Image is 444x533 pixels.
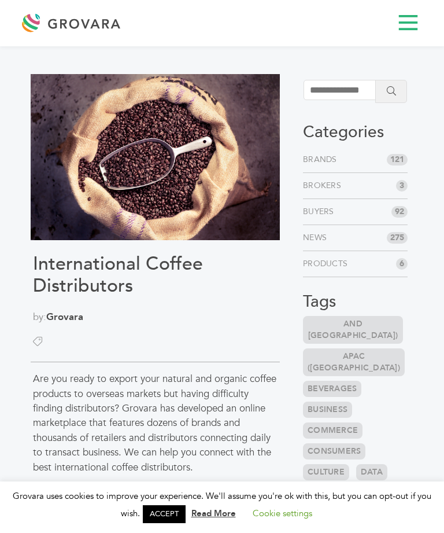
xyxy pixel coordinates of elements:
[253,508,312,519] a: Cookie settings
[303,232,331,244] a: News
[387,154,408,166] span: 121
[303,292,407,312] h3: Tags
[303,316,402,344] a: and [GEOGRAPHIC_DATA])
[33,310,277,324] span: by:
[396,180,408,192] span: 3
[303,258,352,270] a: Products
[303,154,342,166] a: Brands
[303,464,349,480] a: Culture
[303,348,405,376] a: APAC ([GEOGRAPHIC_DATA])
[356,464,387,480] a: Data
[303,443,365,460] a: Consumers
[387,232,408,244] span: 275
[33,372,277,475] p: Are you ready to export your natural and organic coffee products to overseas markets but having d...
[303,402,352,418] a: Business
[13,490,431,520] span: Grovara uses cookies to improve your experience. We'll assume you're ok with this, but you can op...
[391,206,408,218] span: 92
[191,508,236,519] a: Read More
[303,123,407,142] h3: Categories
[303,381,361,397] a: Beverages
[303,422,362,439] a: Commerce
[303,206,339,218] a: Buyers
[143,505,186,523] a: ACCEPT
[303,180,346,192] a: Brokers
[396,258,408,270] span: 6
[46,310,83,324] a: Grovara
[33,253,277,297] h1: International Coffee Distributors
